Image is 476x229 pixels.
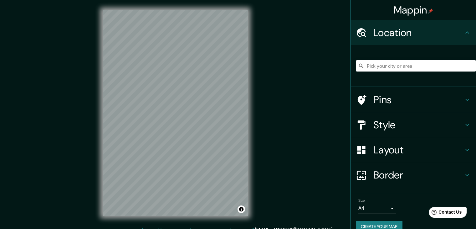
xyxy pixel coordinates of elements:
div: Location [351,20,476,45]
h4: Layout [373,144,463,156]
h4: Pins [373,93,463,106]
input: Pick your city or area [356,60,476,72]
canvas: Map [103,10,248,216]
label: Size [358,198,365,203]
div: Pins [351,87,476,112]
h4: Style [373,119,463,131]
h4: Border [373,169,463,181]
h4: Mappin [394,4,433,16]
button: Toggle attribution [238,205,245,213]
div: Border [351,162,476,188]
img: pin-icon.png [428,8,433,13]
div: Style [351,112,476,137]
div: Layout [351,137,476,162]
div: A4 [358,203,396,213]
h4: Location [373,26,463,39]
iframe: Help widget launcher [420,205,469,222]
